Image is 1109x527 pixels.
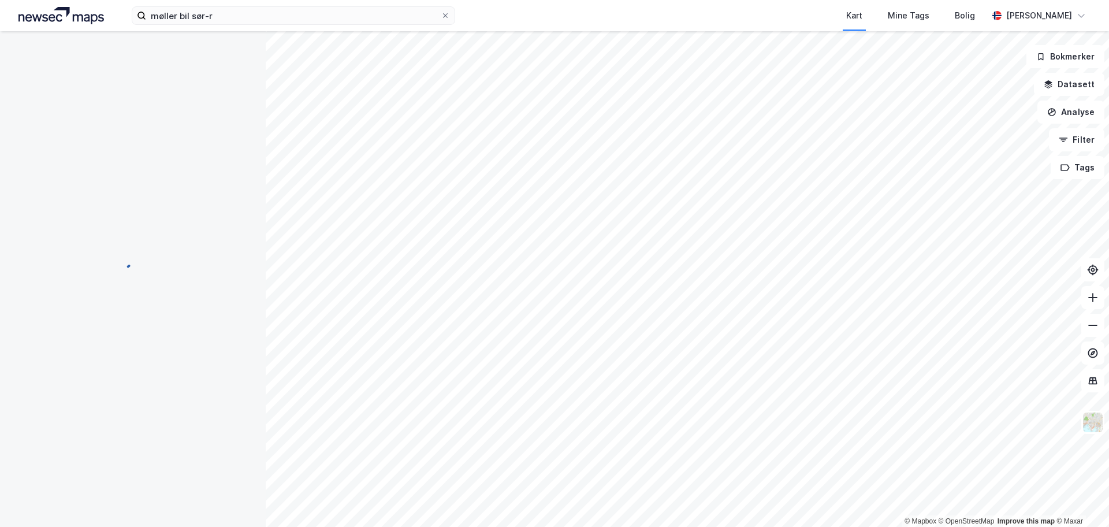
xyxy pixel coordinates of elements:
[905,517,936,525] a: Mapbox
[955,9,975,23] div: Bolig
[1051,472,1109,527] div: Kontrollprogram for chat
[1049,128,1104,151] button: Filter
[1051,156,1104,179] button: Tags
[1082,411,1104,433] img: Z
[1051,472,1109,527] iframe: Chat Widget
[18,7,104,24] img: logo.a4113a55bc3d86da70a041830d287a7e.svg
[939,517,995,525] a: OpenStreetMap
[146,7,441,24] input: Søk på adresse, matrikkel, gårdeiere, leietakere eller personer
[1006,9,1072,23] div: [PERSON_NAME]
[846,9,862,23] div: Kart
[1026,45,1104,68] button: Bokmerker
[124,263,142,281] img: spinner.a6d8c91a73a9ac5275cf975e30b51cfb.svg
[998,517,1055,525] a: Improve this map
[1037,101,1104,124] button: Analyse
[888,9,929,23] div: Mine Tags
[1034,73,1104,96] button: Datasett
